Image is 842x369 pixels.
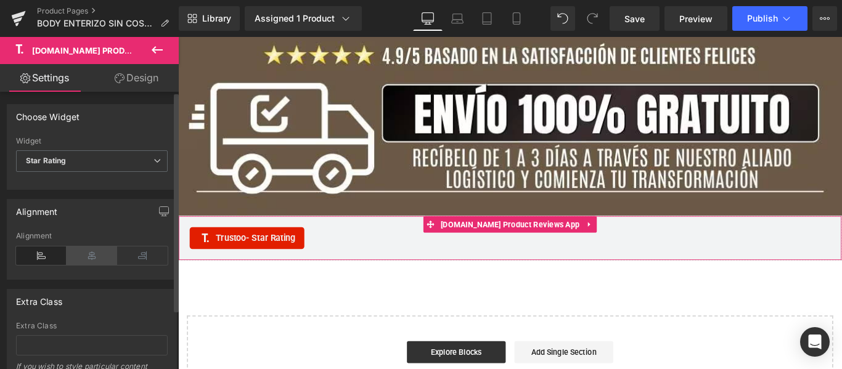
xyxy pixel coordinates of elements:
div: Extra Class [16,290,62,307]
a: Mobile [502,6,531,31]
div: Choose Widget [16,105,80,122]
a: Design [92,64,181,92]
span: BODY ENTERIZO SIN COSTURAS [37,18,155,28]
a: Desktop [413,6,443,31]
div: Assigned 1 Product [255,12,352,25]
div: Alignment [16,200,58,217]
a: Product Pages [37,6,179,16]
span: [DOMAIN_NAME] Product Reviews App [32,46,200,55]
span: - Star Rating [76,220,132,232]
button: Undo [550,6,575,31]
span: Library [202,13,231,24]
span: Trustoo [43,219,132,233]
a: Laptop [443,6,472,31]
div: Open Intercom Messenger [800,327,830,357]
b: Star Rating [26,156,67,165]
button: More [812,6,837,31]
a: Add Single Section [378,342,489,367]
span: [DOMAIN_NAME] Product Reviews App [292,201,454,220]
span: Preview [679,12,713,25]
span: Publish [747,14,778,23]
a: Explore Blocks [257,342,368,367]
button: Redo [580,6,605,31]
div: Alignment [16,232,168,240]
div: Extra Class [16,322,168,330]
a: Preview [664,6,727,31]
button: Publish [732,6,807,31]
a: New Library [179,6,240,31]
a: Tablet [472,6,502,31]
div: Widget [16,137,168,145]
span: Save [624,12,645,25]
a: Expand / Collapse [454,201,470,220]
